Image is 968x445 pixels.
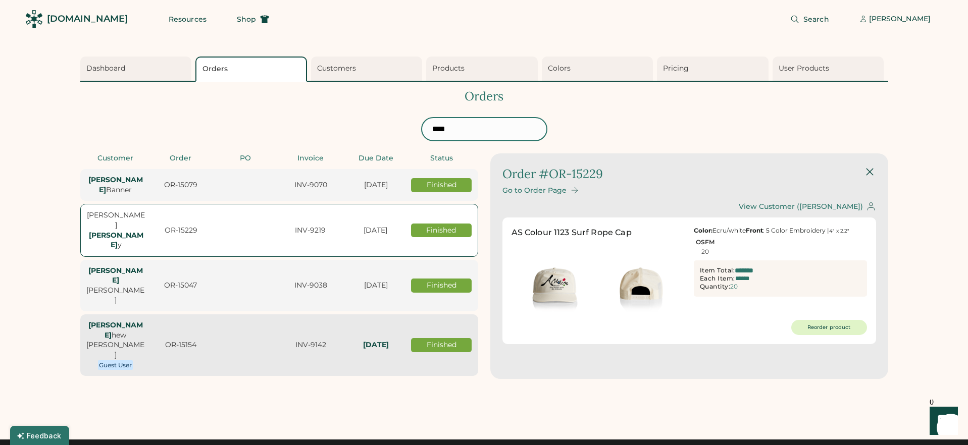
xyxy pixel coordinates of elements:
[696,239,715,246] div: OSFM
[281,180,340,190] div: INV-9070
[80,88,888,105] div: Orders
[502,186,567,195] div: Go to Order Page
[548,64,650,74] div: Colors
[346,153,405,163] div: Due Date
[598,243,685,329] img: generate-image
[151,153,210,163] div: Order
[346,340,405,350] div: In-Hands: Tue, Feb 25, 2025
[791,320,867,335] button: Reorder product
[411,153,472,163] div: Status
[778,9,841,29] button: Search
[730,283,738,290] div: 20
[512,243,598,329] img: generate-image
[701,248,709,255] div: 20
[920,400,963,443] iframe: Front Chat
[99,361,132,369] div: Guest User
[700,266,735,274] div: Item Total:
[25,10,43,28] img: Rendered Logo - Screens
[86,175,145,195] div: Banner
[346,180,405,190] div: [DATE]
[694,227,867,235] div: Ecru/white : 5 Color Embroidery |
[216,153,275,163] div: PO
[739,202,863,211] div: View Customer ([PERSON_NAME])
[432,64,535,74] div: Products
[411,178,472,192] div: Finished
[700,274,735,283] div: Each Item:
[86,64,189,74] div: Dashboard
[151,226,210,236] div: OR-15229
[87,210,145,250] div: [PERSON_NAME] y
[746,227,763,234] strong: Front
[225,9,281,29] button: Shop
[151,340,210,350] div: OR-15154
[346,226,404,236] div: [DATE]
[202,64,303,74] div: Orders
[151,180,210,190] div: OR-15079
[512,227,632,239] div: AS Colour 1123 Surf Rope Cap
[317,64,420,74] div: Customers
[346,281,405,291] div: [DATE]
[829,228,849,234] font: 4" x 2.2"
[779,64,881,74] div: User Products
[88,320,143,340] strong: [PERSON_NAME]
[502,165,603,183] div: Order #OR-15229
[281,226,340,236] div: INV-9219
[411,279,472,293] div: Finished
[700,283,731,291] div: Quantity:
[869,14,931,24] div: [PERSON_NAME]
[47,13,128,25] div: [DOMAIN_NAME]
[157,9,219,29] button: Resources
[411,338,472,352] div: Finished
[411,224,472,238] div: Finished
[88,175,143,194] strong: [PERSON_NAME]
[281,340,340,350] div: INV-9142
[281,153,340,163] div: Invoice
[694,227,712,234] strong: Color:
[151,281,210,291] div: OR-15047
[281,281,340,291] div: INV-9038
[86,320,145,360] div: hew [PERSON_NAME]
[86,266,145,305] div: [PERSON_NAME]
[86,153,145,163] div: Customer
[803,16,829,23] span: Search
[237,16,256,23] span: Shop
[89,231,143,250] strong: [PERSON_NAME]
[663,64,766,74] div: Pricing
[88,266,143,285] strong: [PERSON_NAME]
